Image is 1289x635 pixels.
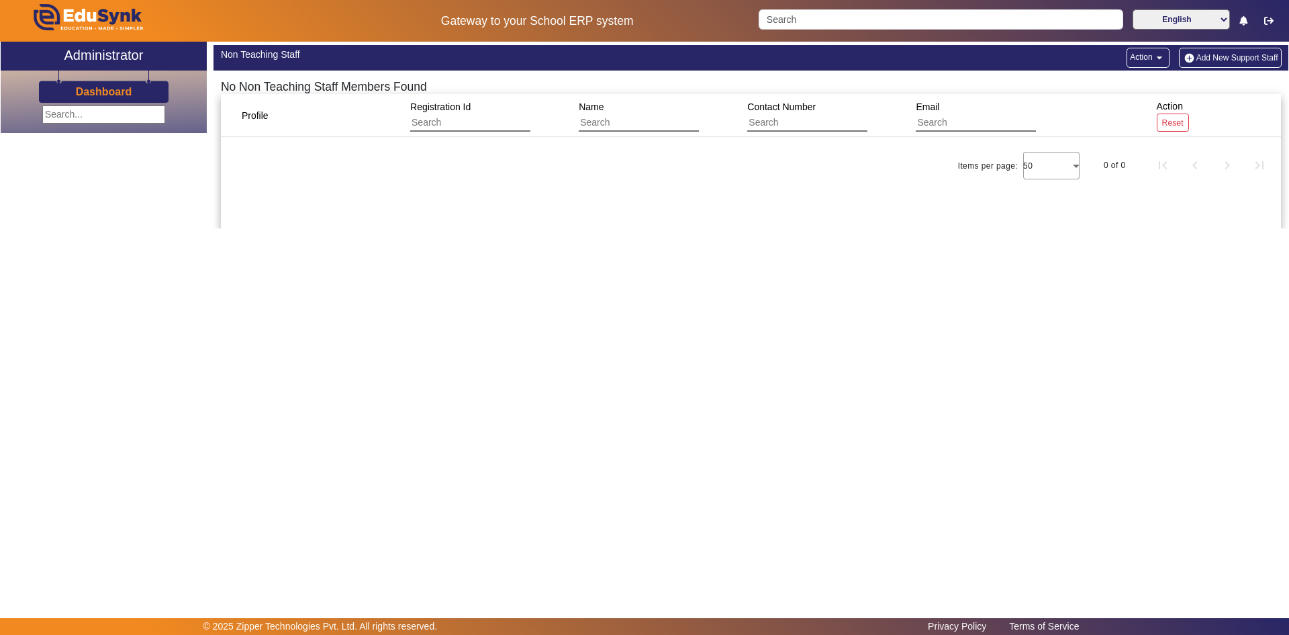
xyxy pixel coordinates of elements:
button: First page [1147,149,1179,181]
span: Name [579,101,604,112]
span: Profile [242,110,269,121]
div: Registration Id [405,95,547,136]
mat-icon: arrow_drop_down [1153,51,1166,65]
a: Administrator [1,42,207,71]
div: Profile [237,103,285,128]
a: Terms of Service [1002,618,1086,635]
span: Email [916,101,939,112]
input: Search [410,114,530,132]
img: add-new-student.png [1182,52,1196,64]
button: Next page [1211,149,1243,181]
button: Reset [1157,114,1189,132]
div: Action [1152,94,1194,136]
span: Registration Id [410,101,471,112]
div: Email [911,95,1053,136]
div: Name [574,95,716,136]
input: Search [747,114,867,132]
input: Search... [42,105,165,124]
div: Items per page: [958,159,1018,173]
input: Search [916,114,1036,132]
button: Previous page [1179,149,1211,181]
p: © 2025 Zipper Technologies Pvt. Ltd. All rights reserved. [203,620,438,634]
h5: Gateway to your School ERP system [330,14,745,28]
div: Contact Number [743,95,884,136]
a: Privacy Policy [921,618,993,635]
button: Action [1127,48,1169,68]
input: Search [759,9,1123,30]
div: 0 of 0 [1104,159,1125,172]
span: Contact Number [747,101,816,112]
button: Last page [1243,149,1276,181]
a: Dashboard [75,85,133,99]
button: Add New Support Staff [1179,48,1282,68]
div: Non Teaching Staff [221,48,744,62]
input: Search [579,114,699,132]
h3: Dashboard [76,85,132,98]
h2: Administrator [64,47,144,63]
h5: No Non Teaching Staff Members Found [221,80,1282,94]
